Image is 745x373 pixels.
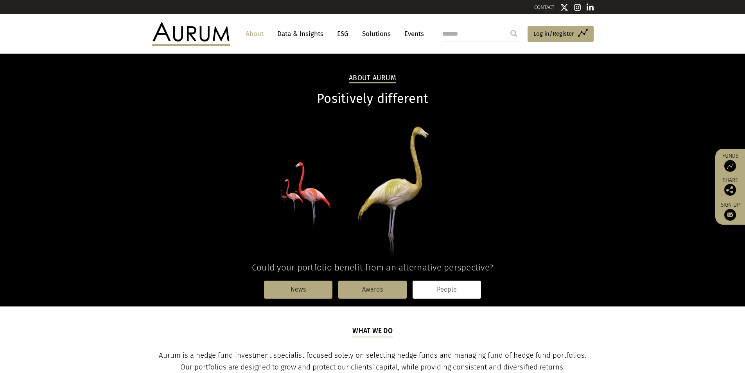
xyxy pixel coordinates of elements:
img: Linkedin icon [587,4,594,11]
img: Twitter icon [560,4,568,11]
span: Log in/Register [533,29,574,38]
a: Funds [719,153,741,172]
input: Submit [506,26,522,41]
a: People [413,281,481,299]
a: About [242,27,267,41]
img: Sign up to our newsletter [724,209,736,221]
img: Aurum [152,22,230,45]
a: CONTACT [534,4,555,10]
a: Events [400,27,424,41]
img: Share this post [724,184,736,196]
a: ESG [333,27,352,41]
h4: Could your portfolio benefit from an alternative perspective? [152,262,594,273]
a: Data & Insights [273,27,327,41]
div: Share [719,178,741,196]
span: Aurum is a hedge fund investment specialist focused solely on selecting hedge funds and managing ... [159,351,586,371]
img: Access Funds [724,160,736,172]
img: Instagram icon [574,4,581,11]
h2: About Aurum [349,74,396,83]
h5: What we do [352,326,393,337]
a: Awards [338,281,407,299]
h1: Positively different [152,91,594,106]
a: News [264,281,332,299]
a: Sign up [719,202,741,221]
a: Solutions [358,27,395,41]
a: Log in/Register [528,26,594,42]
